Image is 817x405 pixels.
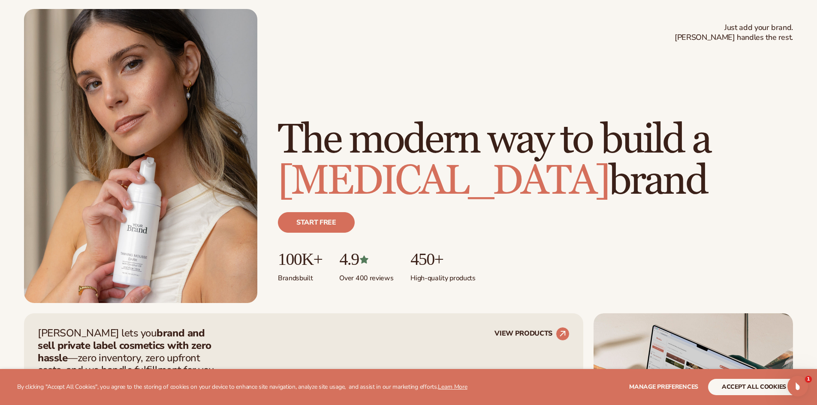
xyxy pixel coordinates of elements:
[410,250,475,269] p: 450+
[339,250,393,269] p: 4.9
[24,9,257,303] img: Female holding tanning mousse.
[17,384,467,391] p: By clicking "Accept All Cookies", you agree to the storing of cookies on your device to enhance s...
[708,379,800,395] button: accept all cookies
[38,326,211,365] strong: brand and sell private label cosmetics with zero hassle
[410,269,475,283] p: High-quality products
[278,156,609,206] span: [MEDICAL_DATA]
[278,120,793,202] h1: The modern way to build a brand
[278,269,322,283] p: Brands built
[278,250,322,269] p: 100K+
[438,383,467,391] a: Learn More
[38,327,222,376] p: [PERSON_NAME] lets you —zero inventory, zero upfront costs, and we handle fulfillment for you.
[494,327,570,341] a: VIEW PRODUCTS
[339,269,393,283] p: Over 400 reviews
[278,212,355,233] a: Start free
[675,23,793,43] span: Just add your brand. [PERSON_NAME] handles the rest.
[805,376,812,383] span: 1
[629,379,698,395] button: Manage preferences
[629,383,698,391] span: Manage preferences
[787,376,808,396] iframe: Intercom live chat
